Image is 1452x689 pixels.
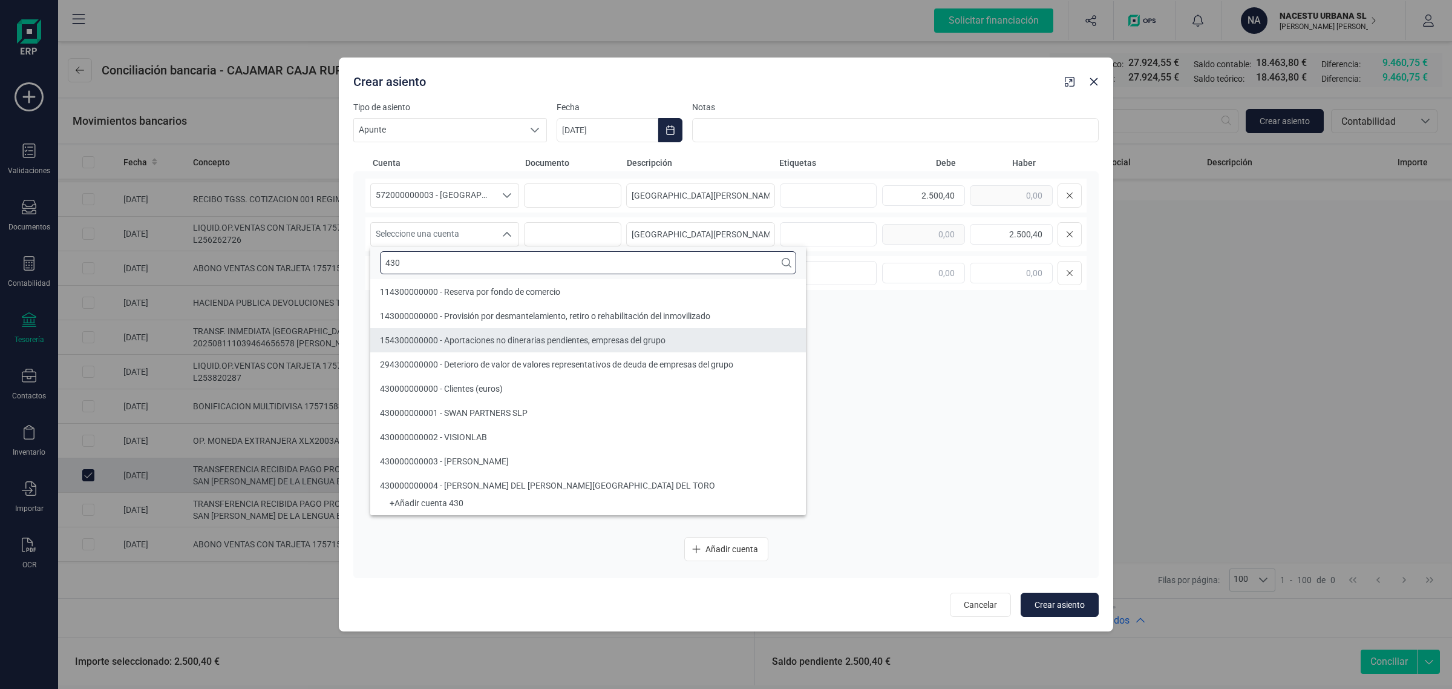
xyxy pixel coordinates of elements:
[970,185,1053,206] input: 0,00
[380,481,715,490] span: 430000000004 - [PERSON_NAME] DEL [PERSON_NAME][GEOGRAPHIC_DATA] DEL TORO
[373,157,520,169] span: Cuenta
[627,157,774,169] span: Descripción
[882,224,965,245] input: 0,00
[882,263,965,283] input: 0,00
[380,432,487,442] span: 430000000002 - VISIONLAB
[380,360,733,369] span: 294300000000 - Deterioro de valor de valores representativos de deuda de empresas del grupo
[348,68,1060,90] div: Crear asiento
[371,223,495,246] span: Seleccione una cuenta
[370,352,806,377] li: 294300000000 - Deterioro de valor de valores representativos de deuda de empresas del grupo
[881,157,956,169] span: Debe
[525,157,622,169] span: Documento
[354,119,523,142] span: Apunte
[692,101,1099,113] label: Notas
[353,101,547,113] label: Tipo de asiento
[779,157,876,169] span: Etiquetas
[882,185,965,206] input: 0,00
[370,328,806,352] li: 154300000000 - Aportaciones no dinerarias pendientes, empresas del grupo
[705,543,758,555] span: Añadir cuenta
[370,304,806,328] li: 143000000000 - Provisión por desmantelamiento, retiro o rehabilitación del inmovilizado
[961,157,1036,169] span: Haber
[370,473,806,498] li: 430000000004 - MARIA DEL PILAR MADRID DEL TORO
[370,377,806,401] li: 430000000000 - Clientes (euros)
[370,401,806,425] li: 430000000001 - SWAN PARTNERS SLP
[495,184,518,207] div: Seleccione una cuenta
[370,449,806,473] li: 430000000003 - CHAO WEN HSING
[557,101,682,113] label: Fecha
[380,335,665,345] span: 154300000000 - Aportaciones no dinerarias pendientes, empresas del grupo
[380,311,710,321] span: 143000000000 - Provisión por desmantelamiento, retiro o rehabilitación del inmovilizado
[380,384,503,394] span: 430000000000 - Clientes (euros)
[370,425,806,449] li: 430000000002 - VISIONLAB
[371,184,495,207] span: 572000000003 - [GEOGRAPHIC_DATA] -1579
[380,457,509,466] span: 430000000003 - [PERSON_NAME]
[950,593,1011,617] button: Cancelar
[684,537,768,561] button: Añadir cuenta
[658,118,682,142] button: Choose Date
[380,501,796,506] div: + Añadir cuenta 430
[1021,593,1099,617] button: Crear asiento
[380,287,560,297] span: 114300000000 - Reserva por fondo de comercio
[1035,599,1085,611] span: Crear asiento
[970,224,1053,245] input: 0,00
[380,251,796,274] input: Buscar cuenta contable
[370,280,806,304] li: 114300000000 - Reserva por fondo de comercio
[964,599,997,611] span: Cancelar
[380,408,528,418] span: 430000000001 - SWAN PARTNERS SLP
[495,223,518,246] div: Seleccione una cuenta
[970,263,1053,283] input: 0,00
